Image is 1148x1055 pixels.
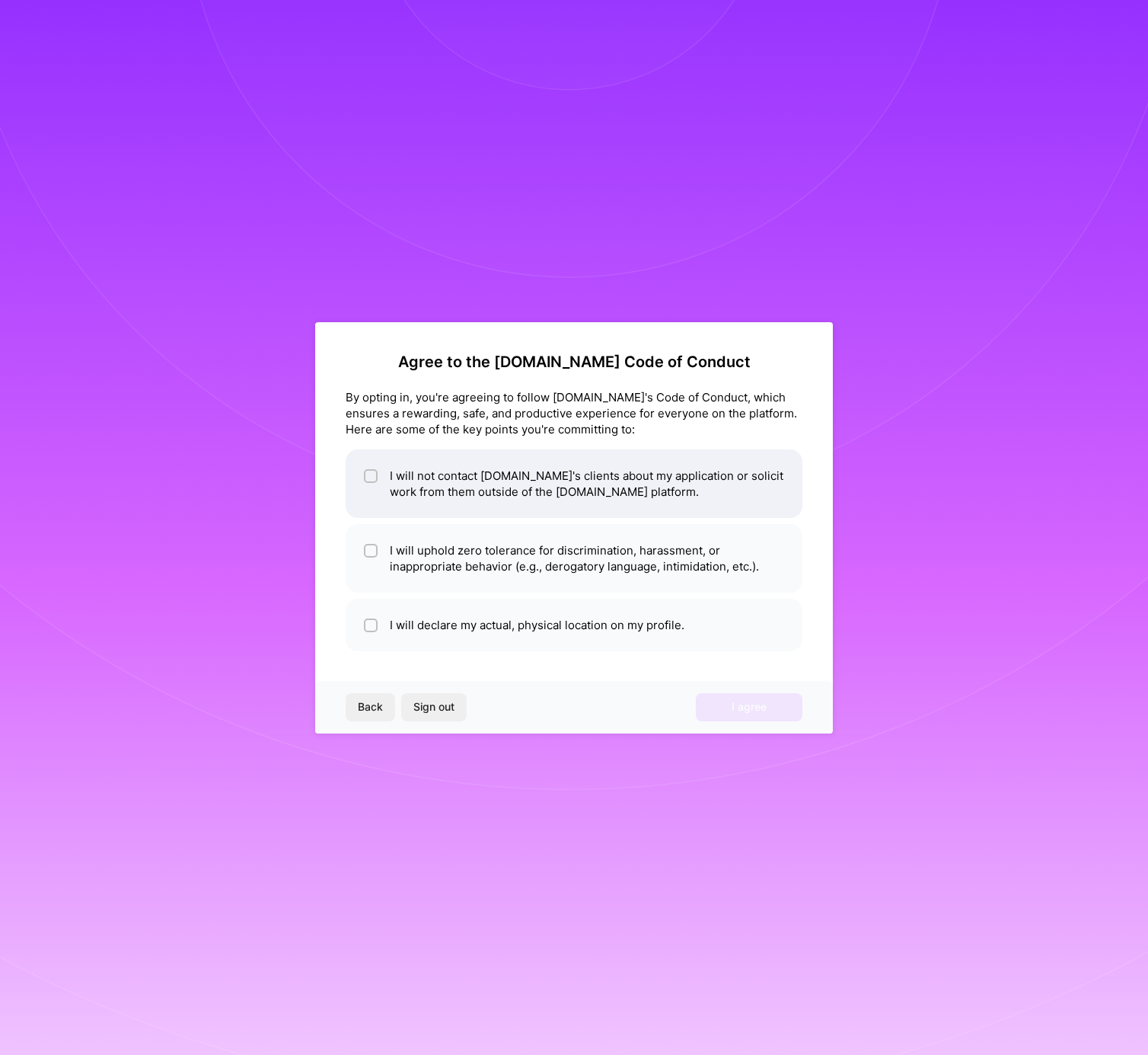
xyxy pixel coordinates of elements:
[346,449,802,518] li: I will not contact [DOMAIN_NAME]'s clients about my application or solicit work from them outside...
[346,353,802,371] h2: Agree to the [DOMAIN_NAME] Code of Conduct
[346,599,802,651] li: I will declare my actual, physical location on my profile.
[346,524,802,593] li: I will uphold zero tolerance for discrimination, harassment, or inappropriate behavior (e.g., der...
[358,699,383,715] span: Back
[346,693,395,721] button: Back
[413,699,454,715] span: Sign out
[346,389,802,437] div: By opting in, you're agreeing to follow [DOMAIN_NAME]'s Code of Conduct, which ensures a rewardin...
[401,693,467,721] button: Sign out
